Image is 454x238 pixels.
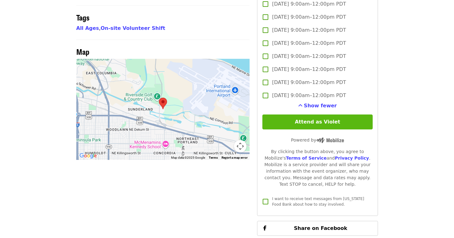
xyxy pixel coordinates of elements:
[222,156,248,159] a: Report a map error
[272,66,346,73] span: [DATE] 9:00am–12:00pm PDT
[262,148,372,188] div: By clicking the button above, you agree to Mobilize's and . Mobilize is a service provider and wi...
[76,12,89,23] span: Tags
[272,92,346,99] span: [DATE] 9:00am–12:00pm PDT
[257,221,378,236] button: Share on Facebook
[101,25,165,31] a: On-site Volunteer Shift
[272,197,364,207] span: I want to receive text messages from [US_STATE] Food Bank about how to stay involved.
[298,102,337,110] button: See more timeslots
[272,0,346,8] span: [DATE] 9:00am–12:00pm PDT
[286,156,327,161] a: Terms of Service
[262,114,372,129] button: Attend as Violet
[272,79,346,86] span: [DATE] 9:00am–12:00pm PDT
[304,103,337,109] span: Show fewer
[272,53,346,60] span: [DATE] 9:00am–12:00pm PDT
[272,26,346,34] span: [DATE] 9:00am–12:00pm PDT
[291,138,344,142] span: Powered by
[78,152,98,160] img: Google
[272,40,346,47] span: [DATE] 9:00am–12:00pm PDT
[209,156,218,159] a: Terms (opens in new tab)
[272,13,346,21] span: [DATE] 9:00am–12:00pm PDT
[76,46,89,57] span: Map
[294,225,347,231] span: Share on Facebook
[234,140,246,152] button: Map camera controls
[171,156,205,159] span: Map data ©2025 Google
[76,25,99,31] a: All Ages
[335,156,369,161] a: Privacy Policy
[78,152,98,160] a: Open this area in Google Maps (opens a new window)
[316,138,344,143] img: Powered by Mobilize
[76,25,101,31] span: ,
